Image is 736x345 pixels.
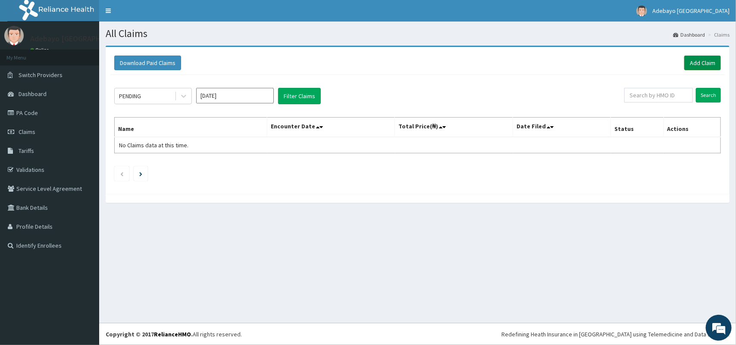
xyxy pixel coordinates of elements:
li: Claims [706,31,730,38]
span: Adebayo [GEOGRAPHIC_DATA] [652,7,730,15]
th: Name [115,118,267,137]
footer: All rights reserved. [99,323,736,345]
input: Search [696,88,721,103]
span: No Claims data at this time. [119,141,188,149]
a: Next page [139,170,142,177]
input: Search by HMO ID [624,88,693,103]
th: Total Price(₦) [395,118,513,137]
th: Date Filed [513,118,611,137]
a: Add Claim [684,56,721,70]
span: Dashboard [19,90,47,98]
img: User Image [4,26,24,45]
span: Switch Providers [19,71,63,79]
button: Filter Claims [278,88,321,104]
input: Select Month and Year [196,88,274,103]
th: Actions [664,118,720,137]
a: Dashboard [673,31,705,38]
p: Adebayo [GEOGRAPHIC_DATA] [30,35,132,43]
a: RelianceHMO [154,330,191,338]
h1: All Claims [106,28,730,39]
div: PENDING [119,92,141,100]
img: User Image [636,6,647,16]
th: Status [611,118,664,137]
span: Claims [19,128,35,136]
a: Online [30,47,51,53]
button: Download Paid Claims [114,56,181,70]
span: Tariffs [19,147,34,155]
strong: Copyright © 2017 . [106,330,193,338]
a: Previous page [120,170,124,177]
div: Redefining Heath Insurance in [GEOGRAPHIC_DATA] using Telemedicine and Data Science! [501,330,730,339]
th: Encounter Date [267,118,395,137]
